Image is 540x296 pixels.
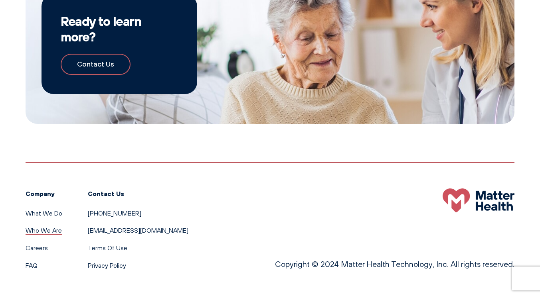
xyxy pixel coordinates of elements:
a: Careers [26,244,48,252]
h3: Company [26,188,62,199]
p: Copyright © 2024 Matter Health Technology, Inc. All rights reserved. [275,258,514,271]
h2: Ready to learn more? [61,14,178,44]
a: Privacy Policy [88,261,126,269]
a: Terms Of Use [88,244,127,252]
a: Who We Are [26,226,62,234]
a: Contact Us [61,54,131,75]
a: FAQ [26,261,38,269]
a: What We Do [26,209,62,217]
a: [PHONE_NUMBER] [88,209,141,217]
a: [EMAIL_ADDRESS][DOMAIN_NAME] [88,226,188,234]
h3: Contact Us [88,188,188,199]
